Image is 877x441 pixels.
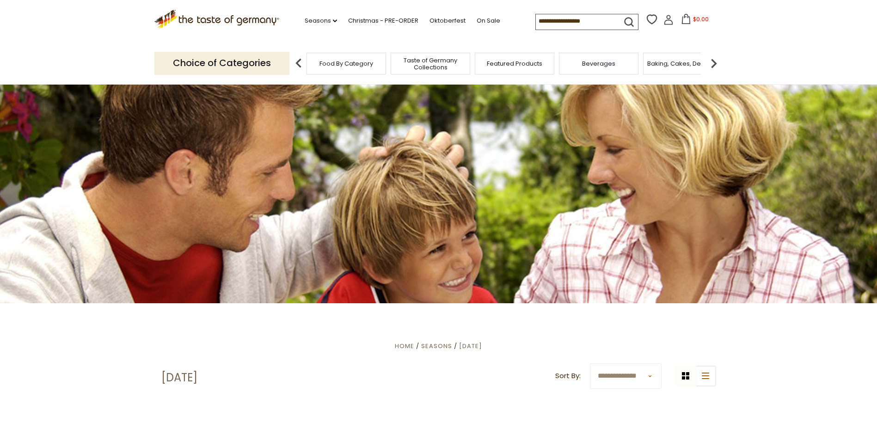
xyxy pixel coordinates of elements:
[395,342,414,350] a: Home
[477,16,500,26] a: On Sale
[459,342,482,350] a: [DATE]
[705,54,723,73] img: next arrow
[161,371,197,385] h1: [DATE]
[675,14,715,28] button: $0.00
[319,60,373,67] a: Food By Category
[693,15,709,23] span: $0.00
[582,60,615,67] a: Beverages
[289,54,308,73] img: previous arrow
[393,57,467,71] a: Taste of Germany Collections
[487,60,542,67] a: Featured Products
[647,60,719,67] a: Baking, Cakes, Desserts
[348,16,418,26] a: Christmas - PRE-ORDER
[154,52,289,74] p: Choice of Categories
[305,16,337,26] a: Seasons
[429,16,466,26] a: Oktoberfest
[421,342,452,350] a: Seasons
[555,370,581,382] label: Sort By:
